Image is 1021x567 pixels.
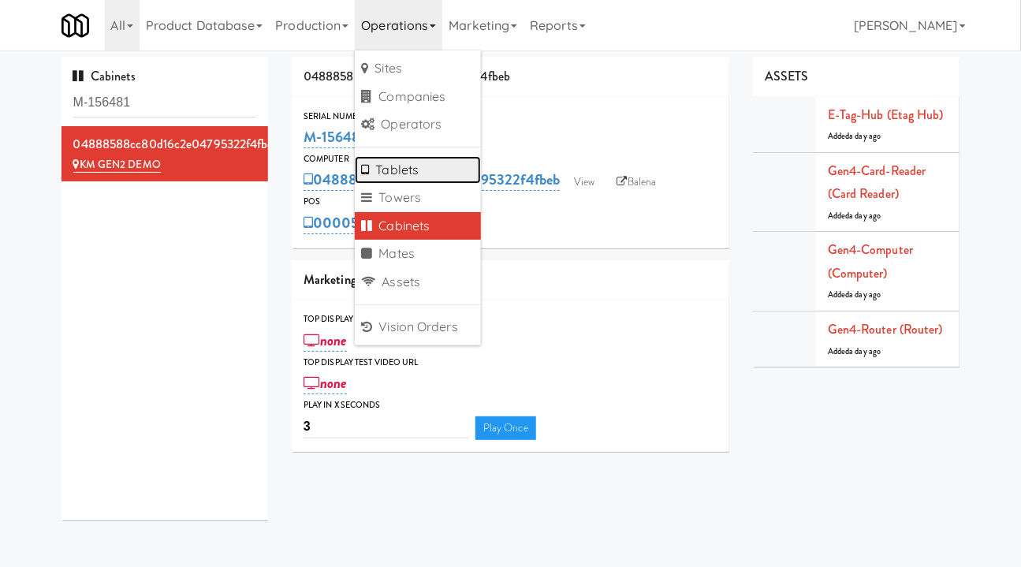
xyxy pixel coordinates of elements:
a: none [304,372,347,394]
a: Tablets [355,156,481,185]
div: Computer [304,151,717,167]
a: Gen4-computer (Computer) [828,241,913,282]
span: ASSETS [765,67,809,85]
a: Companies [355,83,481,111]
div: 04888588cc80d16c2e04795322f4fbeb [73,132,257,156]
a: Assets [355,268,481,297]
a: Sites [355,54,481,83]
span: a day ago [849,130,881,142]
a: Mates [355,240,481,268]
span: Added [828,289,881,300]
a: 0000573251519745 [304,212,441,234]
a: Operators [355,110,481,139]
a: Cabinets [355,212,481,241]
span: Cabinets [73,67,136,85]
div: Top Display Test Video Url [304,355,717,371]
li: 04888588cc80d16c2e04795322f4fbeb KM GEN2 DEMO [61,126,269,181]
span: Added [828,130,881,142]
a: E-tag-hub (Etag Hub) [828,106,944,124]
span: a day ago [849,210,881,222]
a: M-156481 [304,126,367,148]
div: Play in X seconds [304,397,717,413]
img: Micromart [61,12,89,39]
a: Balena [609,170,665,194]
span: Marketing [304,270,356,289]
a: Play Once [475,416,536,440]
a: Gen4-router (Router) [828,320,943,338]
div: Top Display Looping Video Url [304,311,717,327]
a: Towers [355,184,481,212]
span: a day ago [849,345,881,357]
a: Gen4-card-reader (Card Reader) [828,162,926,203]
span: a day ago [849,289,881,300]
div: 04888588cc80d16c2e04795322f4fbeb [292,57,729,97]
input: Search cabinets [73,88,257,118]
a: Vision Orders [355,313,481,341]
div: POS [304,194,717,210]
div: Serial Number [304,109,717,125]
span: Added [828,210,881,222]
a: none [304,330,347,352]
a: 04888588cc80d16c2e04795322f4fbeb [304,169,560,191]
a: KM GEN2 DEMO [73,157,161,173]
span: Added [828,345,881,357]
a: View [566,170,602,194]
